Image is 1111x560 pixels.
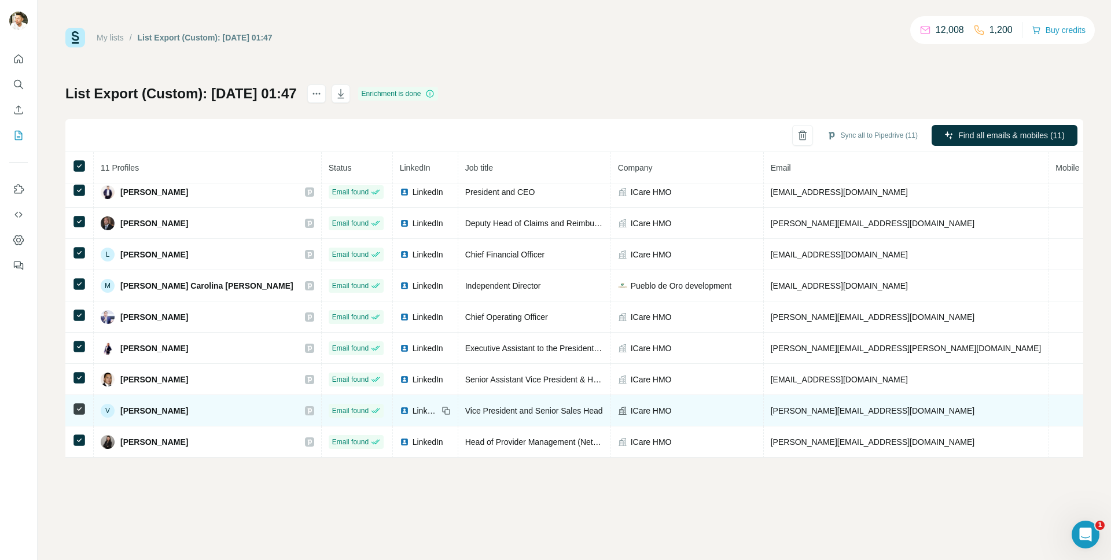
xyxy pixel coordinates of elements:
[413,374,443,385] span: LinkedIn
[400,281,409,290] img: LinkedIn logo
[771,375,908,384] span: [EMAIL_ADDRESS][DOMAIN_NAME]
[9,255,28,276] button: Feedback
[9,125,28,146] button: My lists
[618,281,627,290] img: company-logo
[771,312,974,322] span: [PERSON_NAME][EMAIL_ADDRESS][DOMAIN_NAME]
[332,281,369,291] span: Email found
[465,281,541,290] span: Independent Director
[332,437,369,447] span: Email found
[101,216,115,230] img: Avatar
[771,163,791,172] span: Email
[413,436,443,448] span: LinkedIn
[771,187,908,197] span: [EMAIL_ADDRESS][DOMAIN_NAME]
[120,436,188,448] span: [PERSON_NAME]
[465,250,545,259] span: Chief Financial Officer
[101,185,115,199] img: Avatar
[101,373,115,386] img: Avatar
[65,84,297,103] h1: List Export (Custom): [DATE] 01:47
[989,23,1013,37] p: 1,200
[413,249,443,260] span: LinkedIn
[465,375,759,384] span: Senior Assistant Vice President & Head of Channel Development & Sales Support
[358,87,439,101] div: Enrichment is done
[101,248,115,261] div: L
[400,163,431,172] span: LinkedIn
[400,250,409,259] img: LinkedIn logo
[101,279,115,293] div: M
[771,219,974,228] span: [PERSON_NAME][EMAIL_ADDRESS][DOMAIN_NAME]
[101,163,139,172] span: 11 Profiles
[9,49,28,69] button: Quick start
[97,33,124,42] a: My lists
[631,249,672,260] span: ICare HMO
[465,437,733,447] span: Head of Provider Management (Network, Claims Recon and Clinic Mgmnt)
[413,405,438,417] span: LinkedIn
[120,249,188,260] span: [PERSON_NAME]
[771,281,908,290] span: [EMAIL_ADDRESS][DOMAIN_NAME]
[120,405,188,417] span: [PERSON_NAME]
[332,249,369,260] span: Email found
[631,374,672,385] span: ICare HMO
[932,125,1077,146] button: Find all emails & mobiles (11)
[958,130,1065,141] span: Find all emails & mobiles (11)
[130,32,132,43] li: /
[413,342,443,354] span: LinkedIn
[465,312,548,322] span: Chief Operating Officer
[65,28,85,47] img: Surfe Logo
[413,311,443,323] span: LinkedIn
[1055,163,1079,172] span: Mobile
[1095,521,1105,530] span: 1
[631,186,672,198] span: ICare HMO
[771,344,1042,353] span: [PERSON_NAME][EMAIL_ADDRESS][PERSON_NAME][DOMAIN_NAME]
[120,186,188,198] span: [PERSON_NAME]
[1032,22,1086,38] button: Buy credits
[9,12,28,30] img: Avatar
[631,436,672,448] span: ICare HMO
[332,218,369,229] span: Email found
[400,219,409,228] img: LinkedIn logo
[9,74,28,95] button: Search
[332,187,369,197] span: Email found
[618,163,653,172] span: Company
[120,280,293,292] span: [PERSON_NAME] Carolina [PERSON_NAME]
[332,406,369,416] span: Email found
[400,437,409,447] img: LinkedIn logo
[400,375,409,384] img: LinkedIn logo
[465,187,535,197] span: President and CEO
[120,218,188,229] span: [PERSON_NAME]
[332,374,369,385] span: Email found
[101,435,115,449] img: Avatar
[120,374,188,385] span: [PERSON_NAME]
[465,344,621,353] span: Executive Assistant to the President & CEO
[307,84,326,103] button: actions
[819,127,926,144] button: Sync all to Pipedrive (11)
[101,404,115,418] div: V
[631,311,672,323] span: ICare HMO
[413,186,443,198] span: LinkedIn
[138,32,273,43] div: List Export (Custom): [DATE] 01:47
[9,204,28,225] button: Use Surfe API
[329,163,352,172] span: Status
[413,218,443,229] span: LinkedIn
[120,311,188,323] span: [PERSON_NAME]
[631,405,672,417] span: ICare HMO
[465,219,624,228] span: Deputy Head of Claims and Reimbursement
[771,437,974,447] span: [PERSON_NAME][EMAIL_ADDRESS][DOMAIN_NAME]
[9,179,28,200] button: Use Surfe on LinkedIn
[9,100,28,120] button: Enrich CSV
[101,310,115,324] img: Avatar
[631,218,672,229] span: ICare HMO
[9,230,28,250] button: Dashboard
[400,406,409,415] img: LinkedIn logo
[400,312,409,322] img: LinkedIn logo
[120,342,188,354] span: [PERSON_NAME]
[771,250,908,259] span: [EMAIL_ADDRESS][DOMAIN_NAME]
[332,343,369,353] span: Email found
[413,280,443,292] span: LinkedIn
[631,342,672,354] span: ICare HMO
[771,406,974,415] span: [PERSON_NAME][EMAIL_ADDRESS][DOMAIN_NAME]
[332,312,369,322] span: Email found
[936,23,964,37] p: 12,008
[631,280,731,292] span: Pueblo de Oro development
[101,341,115,355] img: Avatar
[1072,521,1099,548] iframe: Intercom live chat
